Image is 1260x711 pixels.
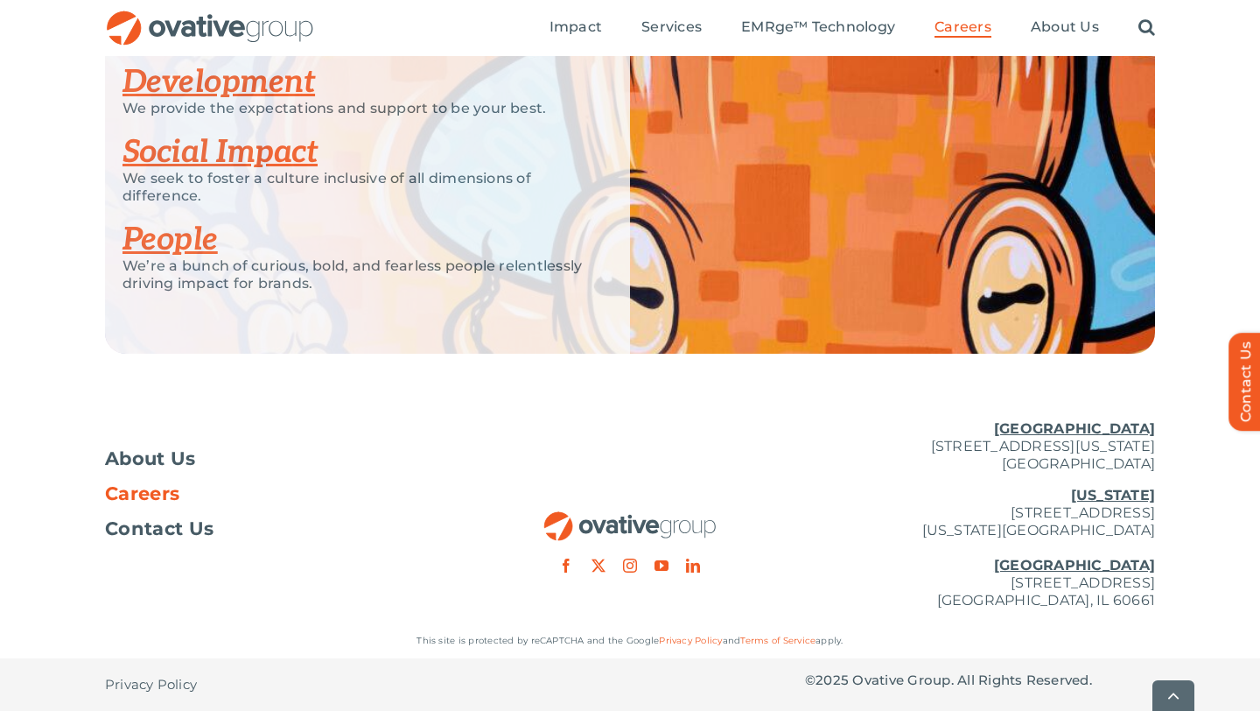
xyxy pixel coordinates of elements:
span: Services [641,18,702,36]
u: [US_STATE] [1071,487,1155,503]
span: Careers [934,18,991,36]
u: [GEOGRAPHIC_DATA] [994,420,1155,437]
a: EMRge™ Technology [741,18,895,38]
p: This site is protected by reCAPTCHA and the Google and apply. [105,632,1155,650]
p: © Ovative Group. All Rights Reserved. [805,672,1155,689]
a: Search [1138,18,1155,38]
a: About Us [1031,18,1099,38]
span: Privacy Policy [105,676,197,693]
a: linkedin [686,559,700,573]
span: 2025 [815,672,849,688]
a: Privacy Policy [105,658,197,711]
p: [STREET_ADDRESS] [US_STATE][GEOGRAPHIC_DATA] [STREET_ADDRESS] [GEOGRAPHIC_DATA], IL 60661 [805,487,1155,609]
u: [GEOGRAPHIC_DATA] [994,557,1155,574]
span: About Us [105,450,196,468]
a: People [122,221,218,259]
a: Impact [549,18,602,38]
a: twitter [591,559,605,573]
span: Careers [105,485,179,503]
a: Social Impact [122,133,318,172]
a: Careers [934,18,991,38]
nav: Footer Menu [105,450,455,538]
span: About Us [1031,18,1099,36]
p: We seek to foster a culture inclusive of all dimensions of difference. [122,170,586,205]
a: youtube [654,559,668,573]
span: Impact [549,18,602,36]
a: instagram [623,559,637,573]
span: EMRge™ Technology [741,18,895,36]
span: Contact Us [105,520,213,538]
a: About Us [105,450,455,468]
p: We’re a bunch of curious, bold, and fearless people relentlessly driving impact for brands. [122,257,586,292]
p: [STREET_ADDRESS][US_STATE] [GEOGRAPHIC_DATA] [805,420,1155,473]
a: Terms of Service [740,635,815,646]
a: Contact Us [105,520,455,538]
p: We provide the expectations and support to be your best. [122,100,586,117]
a: Services [641,18,702,38]
a: Careers [105,485,455,503]
a: facebook [559,559,573,573]
a: Privacy Policy [659,635,722,646]
a: OG_Full_horizontal_RGB [105,9,315,25]
nav: Footer - Privacy Policy [105,658,455,711]
a: OG_Full_horizontal_RGB [542,510,717,526]
a: Development [122,63,315,102]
